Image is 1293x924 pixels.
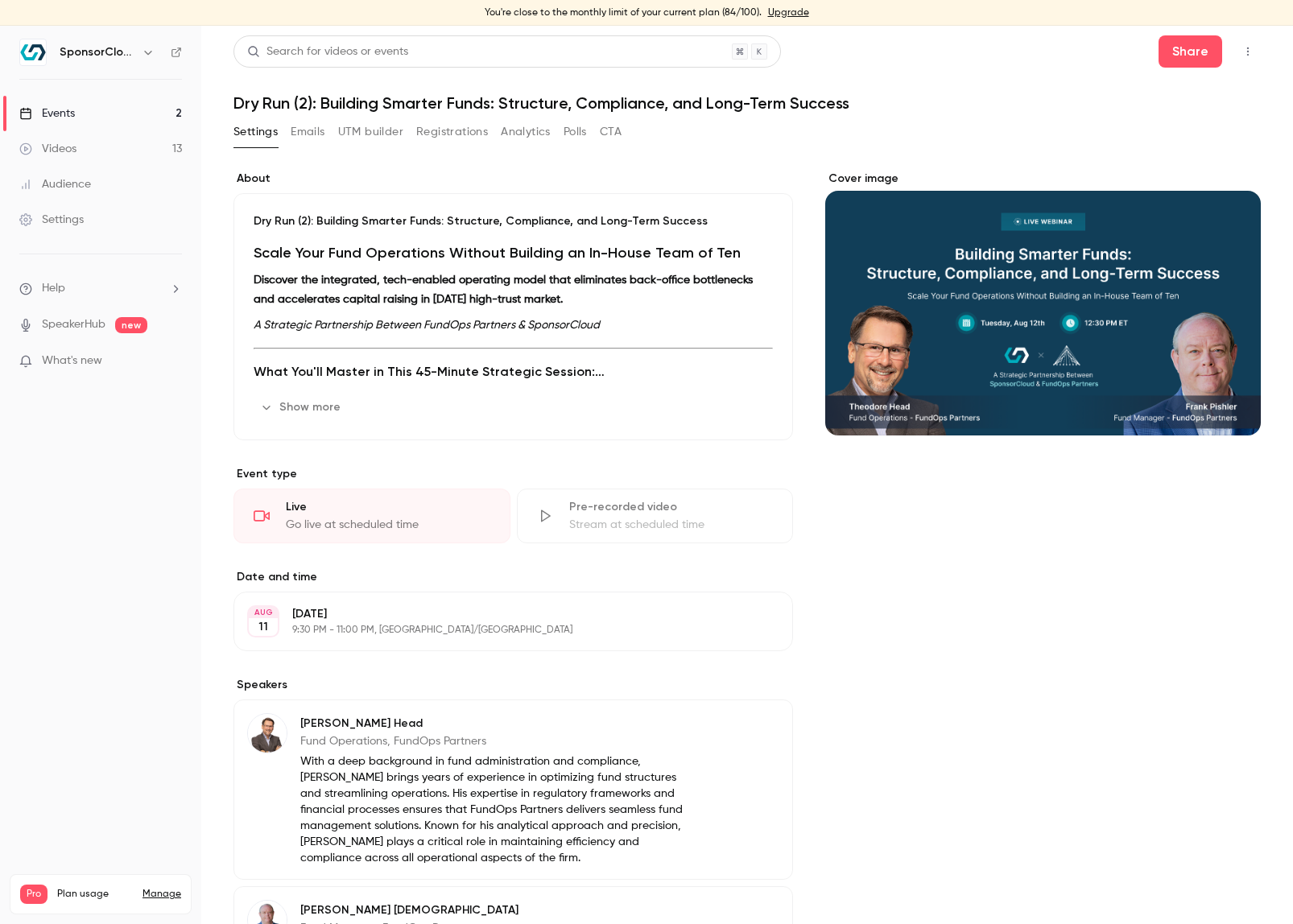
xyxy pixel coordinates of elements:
[163,354,182,369] iframe: Noticeable Trigger
[249,607,278,618] div: AUG
[42,280,65,297] span: Help
[19,280,182,297] li: help-dropdown-opener
[501,119,551,145] button: Analytics
[254,364,605,379] strong: What You'll Master in This 45-Minute Strategic Session:
[233,699,793,880] div: Theodore Head[PERSON_NAME] HeadFund Operations, FundOps PartnersWith a deep background in fund ad...
[291,119,324,145] button: Emails
[1159,35,1222,68] button: Share
[42,353,102,369] span: What's new
[254,394,350,420] button: Show more
[768,6,809,19] a: Upgrade
[233,569,793,585] label: Date and time
[19,176,91,192] div: Audience
[254,274,753,305] strong: Discover the integrated, tech-enabled operating model that eliminates back-office bottlenecks and...
[247,43,408,60] div: Search for videos or events
[292,624,708,637] p: 9:30 PM - 11:00 PM, [GEOGRAPHIC_DATA]/[GEOGRAPHIC_DATA]
[286,499,490,515] div: Live
[254,320,600,331] em: A Strategic Partnership Between FundOps Partners & SponsorCloud
[19,212,84,228] div: Settings
[42,316,105,333] a: SpeakerHub
[19,105,75,122] div: Events
[258,619,268,635] p: 11
[155,906,163,916] span: 13
[416,119,488,145] button: Registrations
[825,171,1261,187] label: Cover image
[233,466,793,482] p: Event type
[517,489,794,543] div: Pre-recorded videoStream at scheduled time
[57,888,133,901] span: Plan usage
[569,499,774,515] div: Pre-recorded video
[254,244,741,262] strong: Scale Your Fund Operations Without Building an In-House Team of Ten
[300,716,688,732] p: [PERSON_NAME] Head
[569,517,774,533] div: Stream at scheduled time
[233,677,793,693] label: Speakers
[20,885,48,904] span: Pro
[248,714,287,753] img: Theodore Head
[143,888,181,901] a: Manage
[300,753,688,866] p: With a deep background in fund administration and compliance, [PERSON_NAME] brings years of exper...
[60,44,135,60] h6: SponsorCloud
[233,489,510,543] div: LiveGo live at scheduled time
[155,904,181,918] p: / 90
[233,93,1261,113] h1: Dry Run (2): Building Smarter Funds: Structure, Compliance, and Long-Term Success
[338,119,403,145] button: UTM builder
[286,517,490,533] div: Go live at scheduled time
[233,171,793,187] label: About
[20,904,51,918] p: Videos
[825,171,1261,435] section: Cover image
[300,733,688,749] p: Fund Operations, FundOps Partners
[254,213,773,229] p: Dry Run (2): Building Smarter Funds: Structure, Compliance, and Long-Term Success
[20,39,46,65] img: SponsorCloud
[564,119,587,145] button: Polls
[1216,390,1248,423] button: cover-image
[19,141,76,157] div: Videos
[300,902,688,918] p: [PERSON_NAME] [DEMOGRAPHIC_DATA]
[292,606,708,622] p: [DATE]
[115,317,147,333] span: new
[721,713,779,739] button: Edit
[233,119,278,145] button: Settings
[600,119,622,145] button: CTA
